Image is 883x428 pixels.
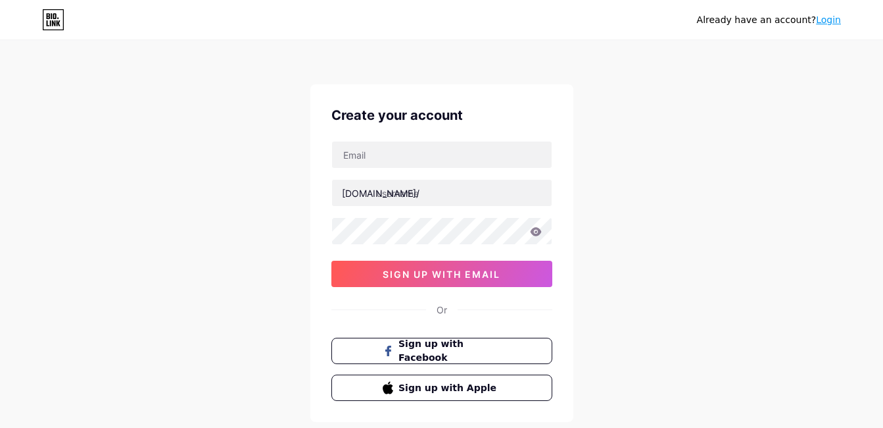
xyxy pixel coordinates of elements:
button: sign up with email [331,261,552,287]
div: Already have an account? [697,13,841,27]
span: Sign up with Facebook [398,337,500,365]
input: Email [332,142,552,168]
a: Login [816,14,841,25]
div: Create your account [331,105,552,125]
span: Sign up with Apple [398,381,500,395]
span: sign up with email [383,269,500,280]
div: Or [437,303,447,317]
input: username [332,180,552,206]
div: [DOMAIN_NAME]/ [342,186,419,200]
button: Sign up with Apple [331,375,552,401]
button: Sign up with Facebook [331,338,552,364]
